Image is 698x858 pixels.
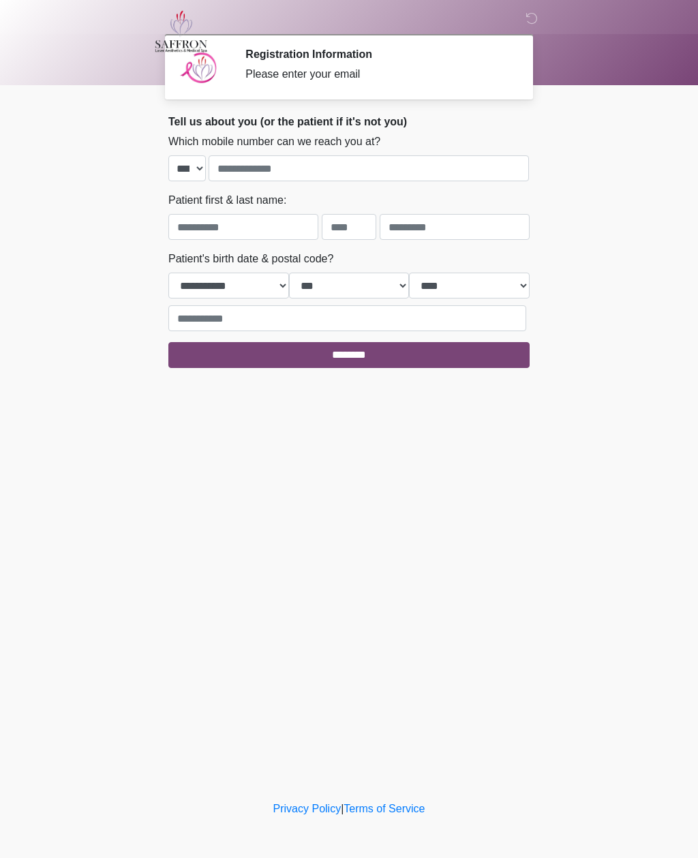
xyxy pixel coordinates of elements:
[168,251,333,267] label: Patient's birth date & postal code?
[168,115,530,128] h2: Tell us about you (or the patient if it's not you)
[155,10,208,52] img: Saffron Laser Aesthetics and Medical Spa Logo
[344,803,425,814] a: Terms of Service
[168,134,380,150] label: Which mobile number can we reach you at?
[245,66,509,82] div: Please enter your email
[168,192,286,209] label: Patient first & last name:
[179,48,219,89] img: Agent Avatar
[273,803,342,814] a: Privacy Policy
[341,803,344,814] a: |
